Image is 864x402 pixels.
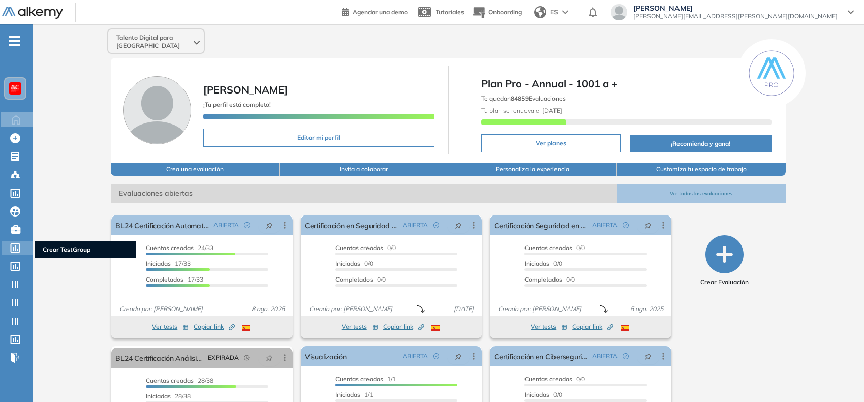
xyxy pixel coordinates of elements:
span: 0/0 [524,244,585,252]
button: Ver tests [342,321,378,333]
span: [PERSON_NAME] [203,83,288,96]
span: pushpin [455,221,462,229]
button: Editar mi perfil [203,129,434,147]
span: ¡Tu perfil está completo! [203,101,271,108]
button: pushpin [637,348,659,364]
span: check-circle [623,353,629,359]
span: Iniciadas [335,260,360,267]
span: pushpin [266,221,273,229]
button: Ver todas las evaluaciones [617,184,786,203]
button: Copiar link [194,321,235,333]
button: Ver tests [152,321,189,333]
img: world [534,6,546,18]
button: pushpin [637,217,659,233]
span: check-circle [433,353,439,359]
span: pushpin [644,352,652,360]
button: pushpin [258,217,281,233]
img: arrow [562,10,568,14]
button: Customiza tu espacio de trabajo [617,163,786,176]
span: ABIERTA [403,221,428,230]
span: ABIERTA [403,352,428,361]
span: check-circle [623,222,629,228]
span: 1/1 [335,375,396,383]
span: check-circle [244,222,250,228]
span: Cuentas creadas [524,375,572,383]
span: Cuentas creadas [335,375,383,383]
span: 17/33 [146,260,191,267]
a: Visualización [305,346,347,366]
span: ABIERTA [592,221,618,230]
span: Cuentas creadas [146,244,194,252]
span: Completados [335,275,373,283]
span: pushpin [266,354,273,362]
span: Creado por: [PERSON_NAME] [305,304,396,314]
span: pushpin [455,352,462,360]
button: ¡Recomienda y gana! [630,135,771,152]
span: 0/0 [335,275,386,283]
span: 0/0 [524,375,585,383]
span: field-time [244,355,250,361]
span: Iniciadas [335,391,360,398]
span: Cuentas creadas [146,377,194,384]
span: Iniciadas [146,260,171,267]
span: [PERSON_NAME] [633,4,838,12]
span: Cuentas creadas [524,244,572,252]
span: 28/38 [146,392,191,400]
span: Tutoriales [436,8,464,16]
span: 17/33 [146,275,203,283]
span: Copiar link [194,322,235,331]
button: pushpin [447,217,470,233]
span: 8 ago. 2025 [248,304,289,314]
span: Copiar link [383,322,424,331]
span: 0/0 [335,260,373,267]
img: ESP [431,325,440,331]
span: ABIERTA [592,352,618,361]
span: 0/0 [335,244,396,252]
span: check-circle [433,222,439,228]
span: 0/0 [524,260,562,267]
span: 1/1 [335,391,373,398]
span: Iniciadas [524,260,549,267]
i: - [9,40,20,42]
img: ESP [242,325,250,331]
span: 24/33 [146,244,213,252]
button: Crear Evaluación [700,235,749,287]
span: ABIERTA [213,221,239,230]
span: Talento Digital para [GEOGRAPHIC_DATA] [116,34,192,50]
span: Onboarding [488,8,522,16]
b: [DATE] [541,107,562,114]
span: Iniciadas [146,392,171,400]
img: Foto de perfil [123,76,191,144]
a: BL24 Certificación Análisis de Datos [115,348,204,368]
button: pushpin [447,348,470,364]
span: ES [550,8,558,17]
span: Tu plan se renueva el [481,107,562,114]
button: Copiar link [383,321,424,333]
span: 5 ago. 2025 [626,304,667,314]
span: Creado por: [PERSON_NAME] [115,304,207,314]
a: Certificación Seguridad en Sistemas Operativos [494,215,588,235]
a: BL24 Certificación Automatización de Pruebas [115,215,209,235]
button: Personaliza la experiencia [448,163,617,176]
span: Cuentas creadas [335,244,383,252]
img: https://assets.alkemy.org/workspaces/620/d203e0be-08f6-444b-9eae-a92d815a506f.png [11,84,19,92]
span: pushpin [644,221,652,229]
span: Agendar una demo [353,8,408,16]
a: Agendar una demo [342,5,408,17]
span: Copiar link [572,322,613,331]
b: 84859 [511,95,529,102]
a: Certificación en Ciberseguridad [494,346,588,366]
span: Evaluaciones abiertas [111,184,616,203]
button: Crea una evaluación [111,163,280,176]
span: Crear Evaluación [700,277,749,287]
span: [DATE] [450,304,478,314]
button: Copiar link [572,321,613,333]
span: 28/38 [146,377,213,384]
span: Completados [524,275,562,283]
button: Onboarding [472,2,522,23]
span: Iniciadas [524,391,549,398]
img: ESP [621,325,629,331]
span: Plan Pro - Annual - 1001 a + [481,76,772,91]
a: Certificación en Seguridad en Redes [305,215,399,235]
img: Logo [2,7,63,19]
